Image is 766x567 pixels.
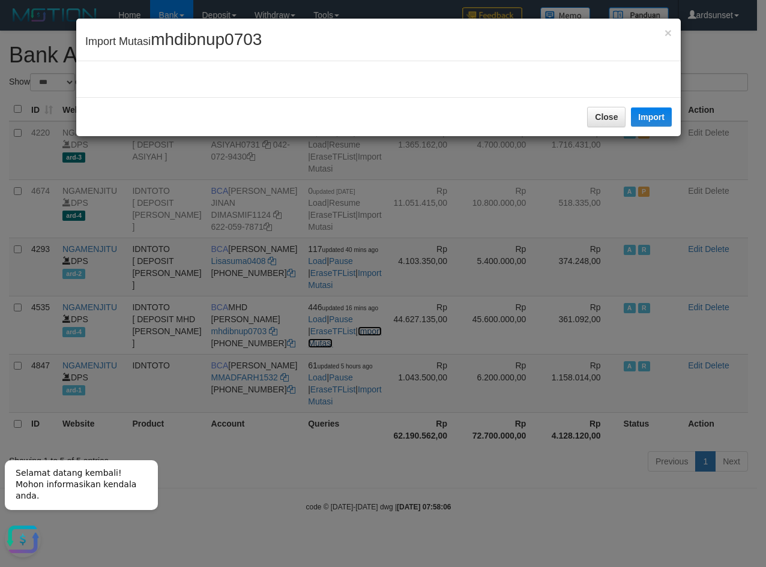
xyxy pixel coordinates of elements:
[151,30,262,49] span: mhdibnup0703
[85,35,262,47] span: Import Mutasi
[665,26,672,40] span: ×
[587,107,626,127] button: Close
[631,107,672,127] button: Import
[5,72,41,108] button: Open LiveChat chat widget
[16,19,136,51] span: Selamat datang kembali! Mohon informasikan kendala anda.
[665,26,672,39] button: Close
